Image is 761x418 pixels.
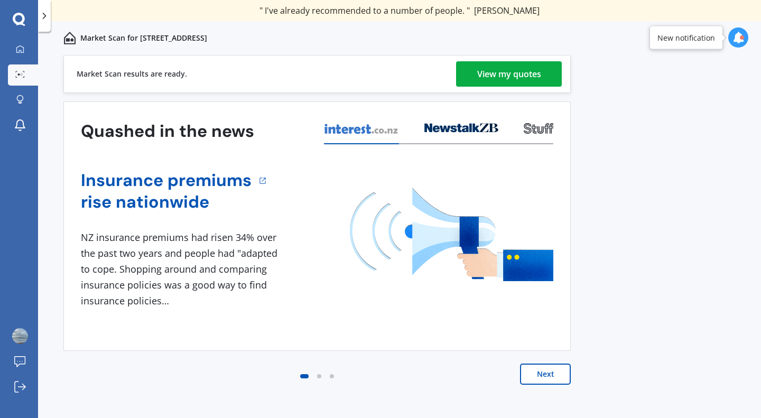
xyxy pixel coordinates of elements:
div: New notification [657,32,715,43]
button: Next [520,364,571,385]
img: media image [350,188,553,281]
img: home-and-contents.b802091223b8502ef2dd.svg [63,32,76,44]
a: rise nationwide [81,191,252,213]
a: View my quotes [456,61,562,87]
div: View my quotes [477,61,541,87]
div: NZ insurance premiums had risen 34% over the past two years and people had "adapted to cope. Shop... [81,230,282,309]
img: ACg8ocJZUnrzTlhqUccB9-Io5IKh0SswjEyvtlpiHcgH0TU=s96-c [12,328,28,344]
p: Market Scan for [STREET_ADDRESS] [80,33,207,43]
h3: Quashed in the news [81,120,254,142]
a: Insurance premiums [81,170,252,191]
div: Market Scan results are ready. [77,55,187,92]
